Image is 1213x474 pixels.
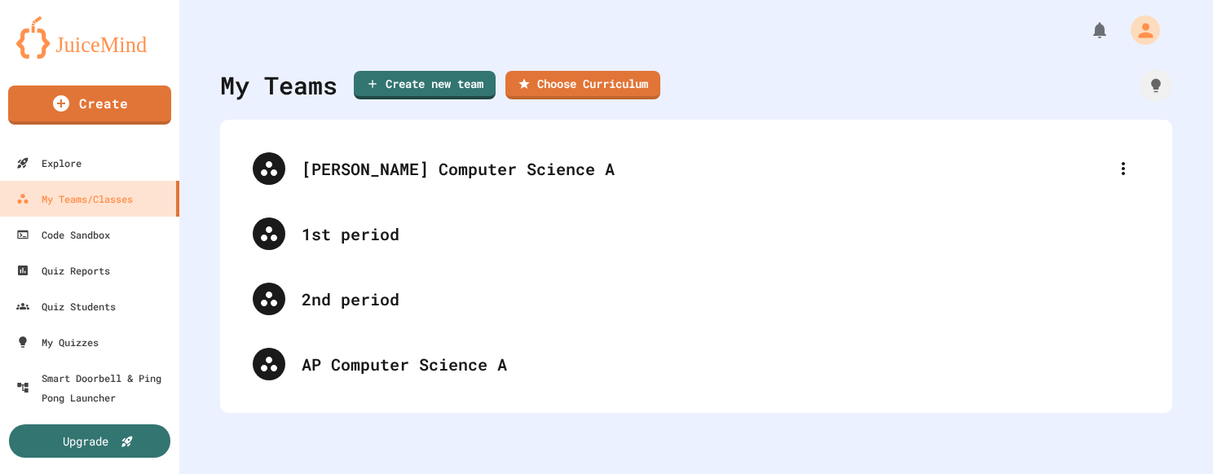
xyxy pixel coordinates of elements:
[354,71,496,99] a: Create new team
[1140,69,1172,102] div: How it works
[16,225,110,244] div: Code Sandbox
[16,368,173,407] div: Smart Doorbell & Ping Pong Launcher
[1060,16,1114,44] div: My Notifications
[1145,409,1197,458] iframe: chat widget
[302,287,1140,311] div: 2nd period
[236,331,1156,397] div: AP Computer Science A
[16,332,99,352] div: My Quizzes
[236,266,1156,331] div: 2nd period
[8,86,171,125] a: Create
[16,16,163,59] img: logo-orange.svg
[1114,11,1164,49] div: My Account
[16,296,116,316] div: Quiz Students
[236,201,1156,266] div: 1st period
[236,136,1156,201] div: [PERSON_NAME] Computer Science A
[302,222,1140,246] div: 1st period
[16,261,110,280] div: Quiz Reports
[16,189,133,208] div: My Teams/Classes
[1078,338,1197,407] iframe: chat widget
[302,352,1140,376] div: AP Computer Science A
[63,432,108,450] div: Upgrade
[16,153,82,173] div: Explore
[302,156,1107,181] div: [PERSON_NAME] Computer Science A
[505,71,660,99] a: Choose Curriculum
[220,67,337,103] div: My Teams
